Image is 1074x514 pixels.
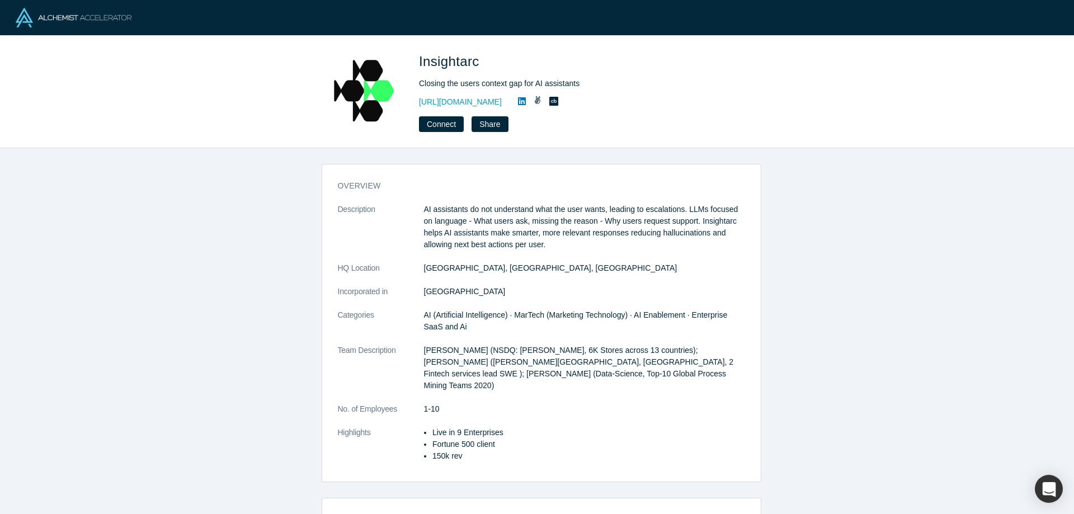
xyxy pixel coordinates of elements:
dt: Description [338,204,424,262]
dt: No. of Employees [338,403,424,427]
li: Fortune 500 client [432,438,745,450]
span: Insightarc [419,54,483,69]
dt: Incorporated in [338,286,424,309]
img: Insightarc's Logo [325,51,403,130]
div: Closing the users context gap for AI assistants [419,78,732,89]
h3: overview [338,180,729,192]
dt: Categories [338,309,424,345]
dt: HQ Location [338,262,424,286]
dd: [GEOGRAPHIC_DATA], [GEOGRAPHIC_DATA], [GEOGRAPHIC_DATA] [424,262,745,274]
button: Share [472,116,508,132]
dd: 1-10 [424,403,745,415]
dt: Highlights [338,427,424,474]
span: AI (Artificial Intelligence) · MarTech (Marketing Technology) · AI Enablement · Enterprise SaaS a... [424,310,728,331]
p: [PERSON_NAME] (NSDQ: [PERSON_NAME], 6K Stores across 13 countries); [PERSON_NAME] ([PERSON_NAME][... [424,345,745,392]
img: Alchemist Logo [16,8,131,27]
p: AI assistants do not understand what the user wants, leading to escalations. LLMs focused on lang... [424,204,745,251]
a: [URL][DOMAIN_NAME] [419,96,502,108]
dt: Team Description [338,345,424,403]
li: 150k rev [432,450,745,462]
dd: [GEOGRAPHIC_DATA] [424,286,745,298]
button: Connect [419,116,464,132]
li: Live in 9 Enterprises [432,427,745,438]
